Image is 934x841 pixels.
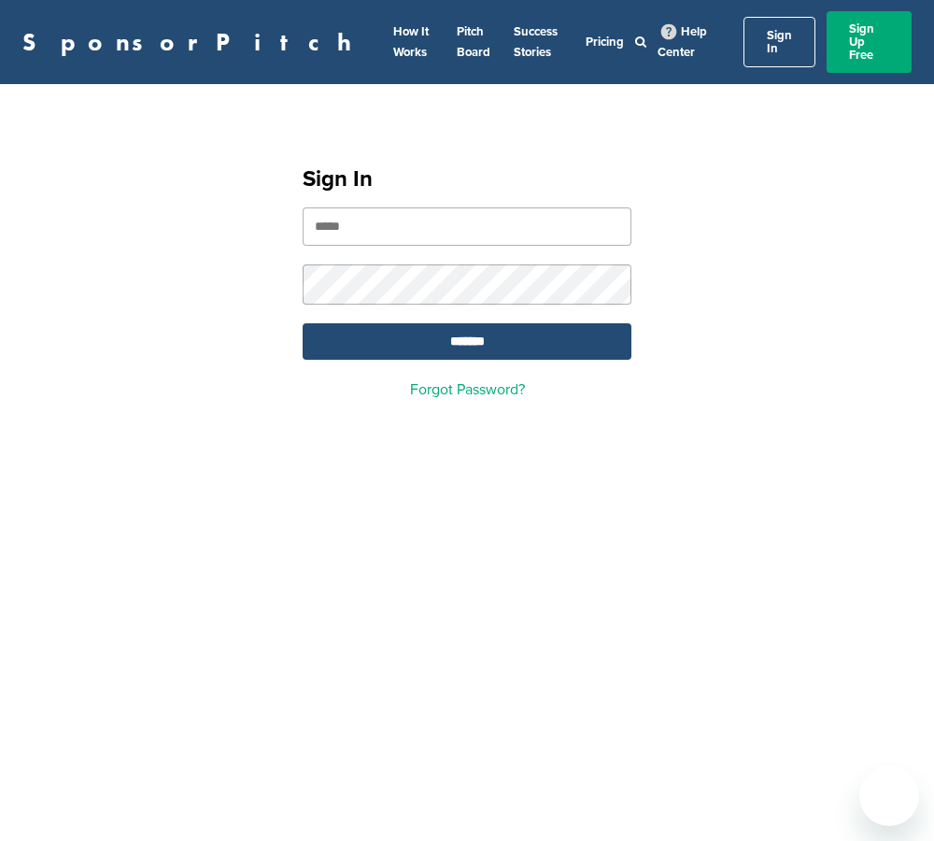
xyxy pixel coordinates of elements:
a: Pitch Board [457,24,490,60]
a: Forgot Password? [410,380,525,399]
a: Sign Up Free [827,11,912,73]
a: Pricing [586,35,624,50]
a: How It Works [393,24,429,60]
a: SponsorPitch [22,30,363,54]
h1: Sign In [303,163,631,196]
a: Success Stories [514,24,558,60]
a: Sign In [743,17,815,67]
a: Help Center [658,21,707,64]
iframe: Button to launch messaging window [859,766,919,826]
